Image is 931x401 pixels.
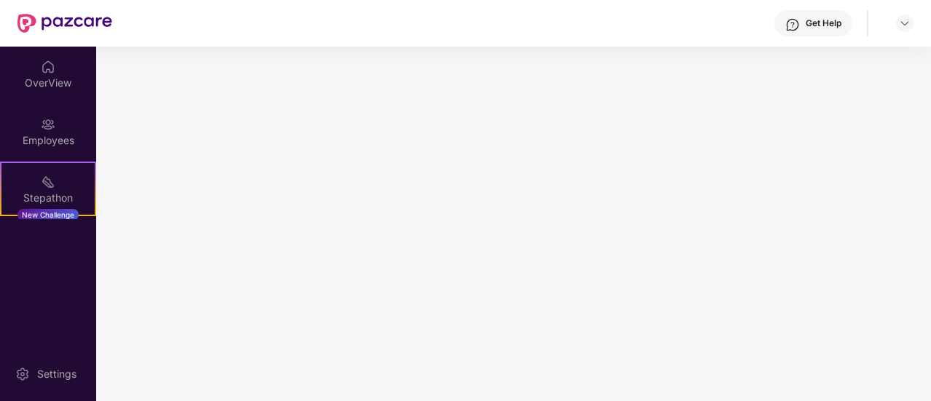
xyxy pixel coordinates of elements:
[41,175,55,189] img: svg+xml;base64,PHN2ZyB4bWxucz0iaHR0cDovL3d3dy53My5vcmcvMjAwMC9zdmciIHdpZHRoPSIyMSIgaGVpZ2h0PSIyMC...
[785,17,800,32] img: svg+xml;base64,PHN2ZyBpZD0iSGVscC0zMngzMiIgeG1sbnM9Imh0dHA6Ly93d3cudzMub3JnLzIwMDAvc3ZnIiB3aWR0aD...
[17,209,79,221] div: New Challenge
[41,60,55,74] img: svg+xml;base64,PHN2ZyBpZD0iSG9tZSIgeG1sbnM9Imh0dHA6Ly93d3cudzMub3JnLzIwMDAvc3ZnIiB3aWR0aD0iMjAiIG...
[1,191,95,205] div: Stepathon
[33,367,81,381] div: Settings
[17,14,112,33] img: New Pazcare Logo
[15,367,30,381] img: svg+xml;base64,PHN2ZyBpZD0iU2V0dGluZy0yMHgyMCIgeG1sbnM9Imh0dHA6Ly93d3cudzMub3JnLzIwMDAvc3ZnIiB3aW...
[899,17,911,29] img: svg+xml;base64,PHN2ZyBpZD0iRHJvcGRvd24tMzJ4MzIiIHhtbG5zPSJodHRwOi8vd3d3LnczLm9yZy8yMDAwL3N2ZyIgd2...
[41,117,55,132] img: svg+xml;base64,PHN2ZyBpZD0iRW1wbG95ZWVzIiB4bWxucz0iaHR0cDovL3d3dy53My5vcmcvMjAwMC9zdmciIHdpZHRoPS...
[806,17,841,29] div: Get Help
